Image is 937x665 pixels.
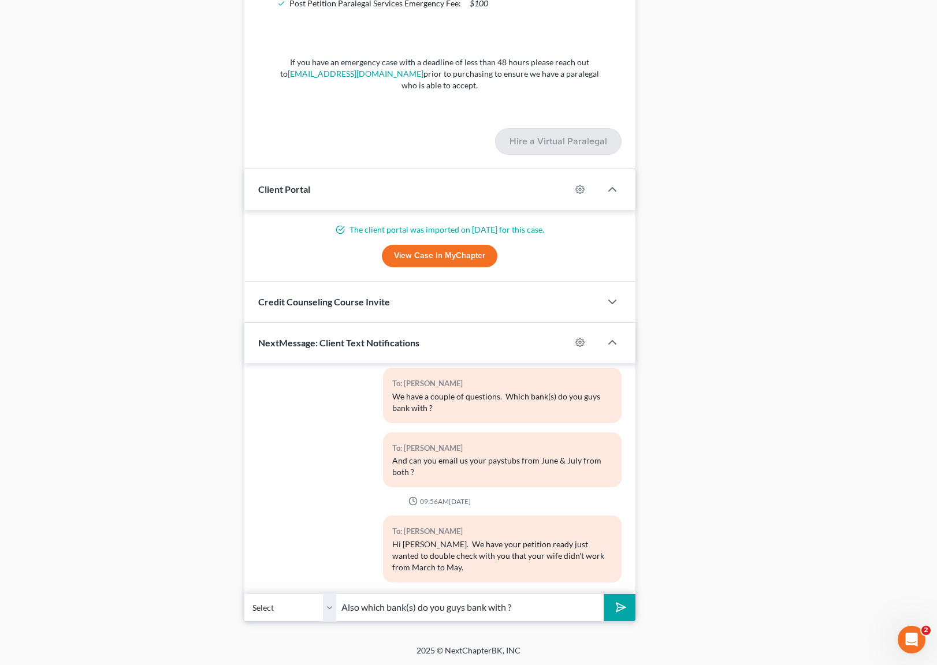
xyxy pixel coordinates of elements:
[392,525,612,538] div: To: [PERSON_NAME]
[898,626,925,653] iframe: Intercom live chat
[392,442,612,455] div: To: [PERSON_NAME]
[495,128,622,155] button: Hire a Virtual Paralegal
[258,224,622,236] p: The client portal was imported on [DATE] for this case.
[258,496,622,506] div: 09:56AM[DATE]
[392,539,612,573] div: Hi [PERSON_NAME]. We have your petition ready just wanted to double check with you that your wife...
[288,69,423,79] a: [EMAIL_ADDRESS][DOMAIN_NAME]
[258,296,390,307] span: Credit Counseling Course Invite
[258,184,310,195] span: Client Portal
[382,245,497,268] a: View Case in MyChapter
[280,57,600,91] p: If you have an emergency case with a deadline of less than 48 hours please reach out to prior to ...
[392,455,612,478] div: And can you email us your paystubs from June & July from both ?
[392,377,612,390] div: To: [PERSON_NAME]
[337,593,604,622] input: Say something...
[258,337,419,348] span: NextMessage: Client Text Notifications
[392,391,612,414] div: We have a couple of questions. Which bank(s) do you guys bank with ?
[921,626,931,635] span: 2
